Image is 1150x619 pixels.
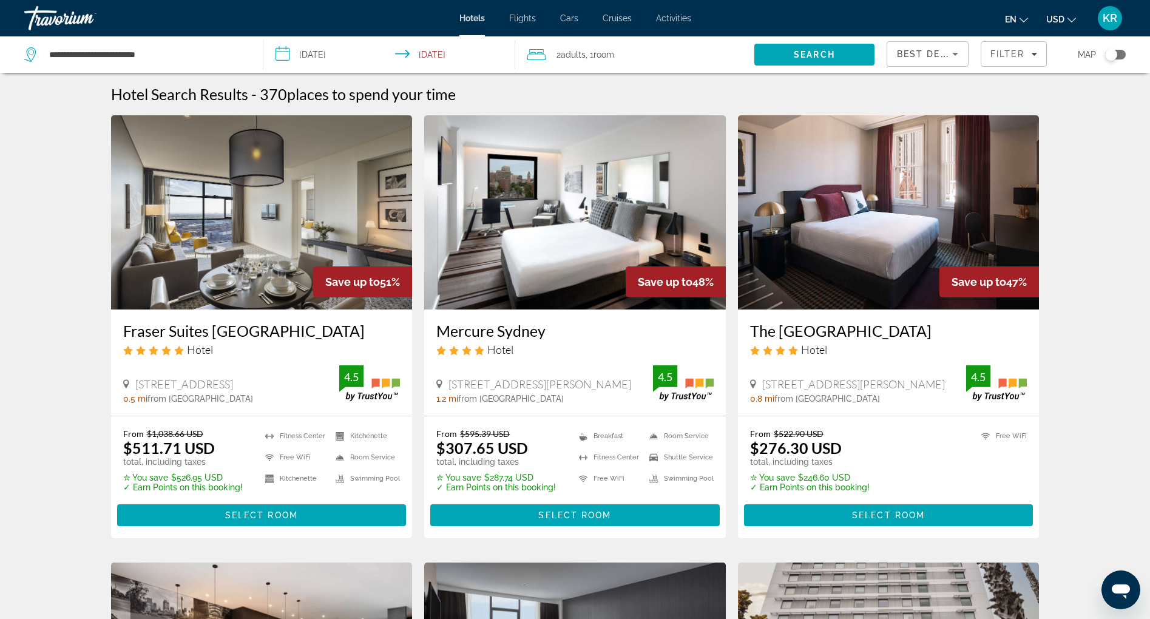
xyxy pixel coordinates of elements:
span: 1.2 mi [436,394,458,404]
li: Free WiFi [573,471,643,486]
button: User Menu [1094,5,1126,31]
span: - [251,85,257,103]
input: Search hotel destination [48,46,245,64]
button: Change language [1005,10,1028,28]
span: Hotel [487,343,513,356]
span: [STREET_ADDRESS] [135,377,233,391]
span: from [GEOGRAPHIC_DATA] [774,394,880,404]
ins: $511.71 USD [123,439,215,457]
img: Fraser Suites Sydney [111,115,413,309]
span: Hotel [187,343,213,356]
button: Toggle map [1096,49,1126,60]
span: [STREET_ADDRESS][PERSON_NAME] [762,377,945,391]
a: Cruises [603,13,632,23]
li: Kitchenette [330,428,400,444]
iframe: Button to launch messaging window [1101,570,1140,609]
span: Select Room [538,510,611,520]
span: Hotel [801,343,827,356]
div: 48% [626,266,726,297]
span: Save up to [325,276,380,288]
p: total, including taxes [750,457,870,467]
span: Select Room [225,510,298,520]
span: 0.5 mi [123,394,147,404]
span: from [GEOGRAPHIC_DATA] [147,394,253,404]
del: $522.90 USD [774,428,824,439]
a: Flights [509,13,536,23]
span: Adults [561,50,586,59]
p: total, including taxes [123,457,243,467]
button: Change currency [1046,10,1076,28]
span: [STREET_ADDRESS][PERSON_NAME] [448,377,631,391]
span: KR [1103,12,1117,24]
div: 47% [939,266,1039,297]
a: Select Room [430,507,720,521]
div: 4.5 [966,370,990,384]
p: $246.60 USD [750,473,870,482]
img: TrustYou guest rating badge [653,365,714,401]
div: 4 star Hotel [436,343,714,356]
div: 5 star Hotel [123,343,401,356]
p: ✓ Earn Points on this booking! [750,482,870,492]
span: ✮ You save [123,473,168,482]
span: From [436,428,457,439]
p: $526.95 USD [123,473,243,482]
a: Hotels [459,13,485,23]
li: Free WiFi [259,450,330,465]
a: Select Room [744,507,1033,521]
ins: $276.30 USD [750,439,842,457]
a: Activities [656,13,691,23]
span: Best Deals [897,49,960,59]
li: Kitchenette [259,471,330,486]
div: 4.5 [653,370,677,384]
p: $287.74 USD [436,473,556,482]
button: Select Room [117,504,407,526]
a: The [GEOGRAPHIC_DATA] [750,322,1027,340]
button: Travelers: 2 adults, 0 children [515,36,754,73]
div: 51% [313,266,412,297]
li: Free WiFi [975,428,1027,444]
button: Select Room [744,504,1033,526]
a: Travorium [24,2,146,34]
span: Room [594,50,614,59]
a: Fraser Suites [GEOGRAPHIC_DATA] [123,322,401,340]
span: Map [1078,46,1096,63]
li: Room Service [643,428,714,444]
li: Fitness Center [573,450,643,465]
span: Save up to [638,276,692,288]
img: TrustYou guest rating badge [966,365,1027,401]
button: Search [754,44,874,66]
li: Room Service [330,450,400,465]
span: Save up to [952,276,1006,288]
a: Cars [560,13,578,23]
span: ✮ You save [436,473,481,482]
a: Select Room [117,507,407,521]
span: places to spend your time [287,85,456,103]
h2: 370 [260,85,456,103]
button: Select Room [430,504,720,526]
p: ✓ Earn Points on this booking! [123,482,243,492]
ins: $307.65 USD [436,439,528,457]
li: Swimming Pool [643,471,714,486]
li: Fitness Center [259,428,330,444]
li: Swimming Pool [330,471,400,486]
span: From [123,428,144,439]
mat-select: Sort by [897,47,958,61]
li: Shuttle Service [643,450,714,465]
span: 0.8 mi [750,394,774,404]
img: Mercure Sydney [424,115,726,309]
span: Select Room [852,510,925,520]
span: from [GEOGRAPHIC_DATA] [458,394,564,404]
img: The Capitol Hotel Sydney [738,115,1040,309]
del: $595.39 USD [460,428,510,439]
button: Select check in and out date [263,36,515,73]
div: 4.5 [339,370,364,384]
img: TrustYou guest rating badge [339,365,400,401]
span: , 1 [586,46,614,63]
